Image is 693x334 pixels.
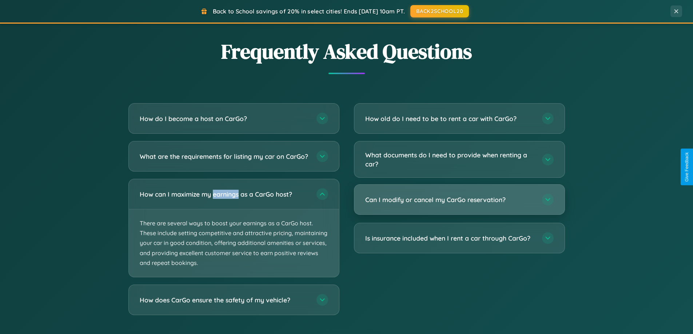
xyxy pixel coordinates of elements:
h3: What are the requirements for listing my car on CarGo? [140,152,309,161]
p: There are several ways to boost your earnings as a CarGo host. These include setting competitive ... [129,209,339,277]
h2: Frequently Asked Questions [128,37,565,65]
h3: How do I become a host on CarGo? [140,114,309,123]
h3: Is insurance included when I rent a car through CarGo? [365,234,535,243]
div: Give Feedback [684,152,689,182]
span: Back to School savings of 20% in select cities! Ends [DATE] 10am PT. [213,8,405,15]
h3: What documents do I need to provide when renting a car? [365,150,535,168]
h3: How does CarGo ensure the safety of my vehicle? [140,295,309,305]
h3: How can I maximize my earnings as a CarGo host? [140,190,309,199]
h3: How old do I need to be to rent a car with CarGo? [365,114,535,123]
button: BACK2SCHOOL20 [410,5,469,17]
h3: Can I modify or cancel my CarGo reservation? [365,195,535,204]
